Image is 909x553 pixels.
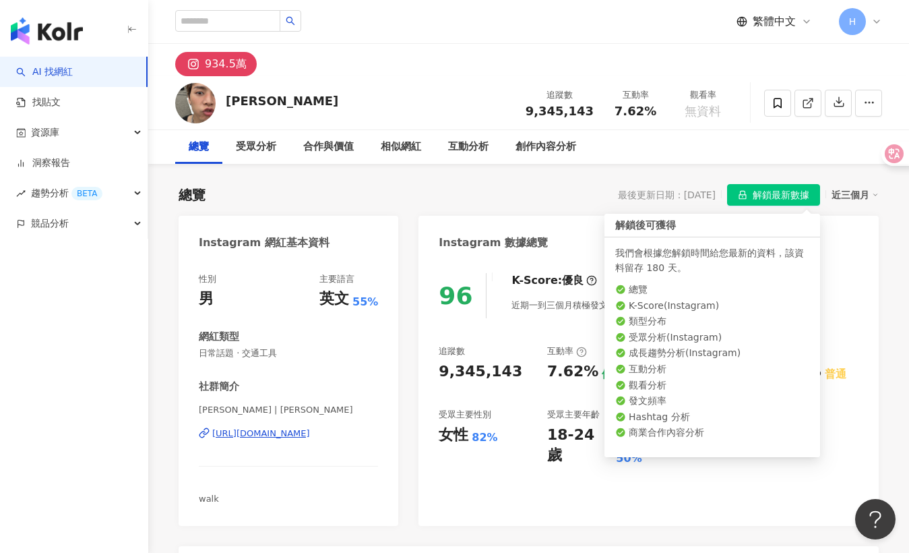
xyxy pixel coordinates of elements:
[526,104,594,118] span: 9,345,143
[199,347,378,359] span: 日常話題 · 交通工具
[439,345,465,357] div: 追蹤數
[615,379,809,392] li: 觀看分析
[352,295,378,310] span: 55%
[439,235,548,250] div: Instagram 數據總覽
[16,96,61,109] a: 找貼文
[199,330,239,344] div: 網紅類型
[618,190,716,200] div: 最後更新日期：[DATE]
[439,282,472,310] div: 96
[199,428,378,440] a: [URL][DOMAIN_NAME]
[199,289,214,310] div: 男
[448,139,489,155] div: 互動分析
[615,347,809,360] li: 成長趨勢分析 ( Instagram )
[547,361,598,382] div: 7.62%
[526,88,594,102] div: 追蹤數
[602,367,623,382] div: 優秀
[11,18,83,45] img: logo
[199,380,239,394] div: 社群簡介
[236,139,276,155] div: 受眾分析
[16,189,26,198] span: rise
[515,139,576,155] div: 創作內容分析
[615,411,809,424] li: Hashtag 分析
[610,88,661,102] div: 互動率
[855,499,896,540] iframe: Help Scout Beacon - Open
[849,14,856,29] span: H
[615,283,809,297] li: 總覽
[615,426,809,440] li: 商業合作內容分析
[439,425,468,446] div: 女性
[677,88,728,102] div: 觀看率
[562,273,584,288] div: 優良
[319,289,349,310] div: 英文
[685,105,721,118] span: 無資料
[825,367,846,382] div: 普通
[16,65,73,79] a: searchAI 找網紅
[189,139,209,155] div: 總覽
[604,214,820,237] div: 解鎖後可獲得
[319,273,354,285] div: 主要語言
[199,273,216,285] div: 性別
[832,186,879,204] div: 近三個月
[226,92,338,109] div: [PERSON_NAME]
[31,178,102,208] span: 趨勢分析
[615,245,809,275] div: 我們會根據您解鎖時間給您最新的資料，該資料留存 180 天。
[212,428,310,440] div: [URL][DOMAIN_NAME]
[615,299,809,313] li: K-Score ( Instagram )
[439,409,491,421] div: 受眾主要性別
[727,184,820,206] button: 解鎖最新數據
[205,55,247,74] div: 934.5萬
[16,156,70,170] a: 洞察報告
[753,14,796,29] span: 繁體中文
[286,16,295,26] span: search
[616,451,641,466] div: 50%
[738,190,747,200] span: lock
[31,208,69,239] span: 競品分析
[199,404,378,416] span: [PERSON_NAME] | [PERSON_NAME]
[547,425,613,467] div: 18-24 歲
[615,105,656,118] span: 7.62%
[439,361,522,382] div: 9,345,143
[175,52,257,76] button: 934.5萬
[472,430,497,445] div: 82%
[615,363,809,376] li: 互動分析
[615,315,809,328] li: 類型分布
[71,187,102,200] div: BETA
[175,83,216,123] img: KOL Avatar
[511,291,743,318] div: 近期一到三個月積極發文，且漲粉率與互動率高。
[381,139,421,155] div: 相似網紅
[303,139,354,155] div: 合作與價值
[615,331,809,345] li: 受眾分析 ( Instagram )
[199,235,330,250] div: Instagram 網紅基本資料
[199,494,219,504] span: walk
[547,345,587,357] div: 互動率
[547,409,600,421] div: 受眾主要年齡
[511,273,597,288] div: K-Score :
[615,395,809,408] li: 發文頻率
[31,117,59,148] span: 資源庫
[179,185,206,204] div: 總覽
[753,185,809,206] span: 解鎖最新數據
